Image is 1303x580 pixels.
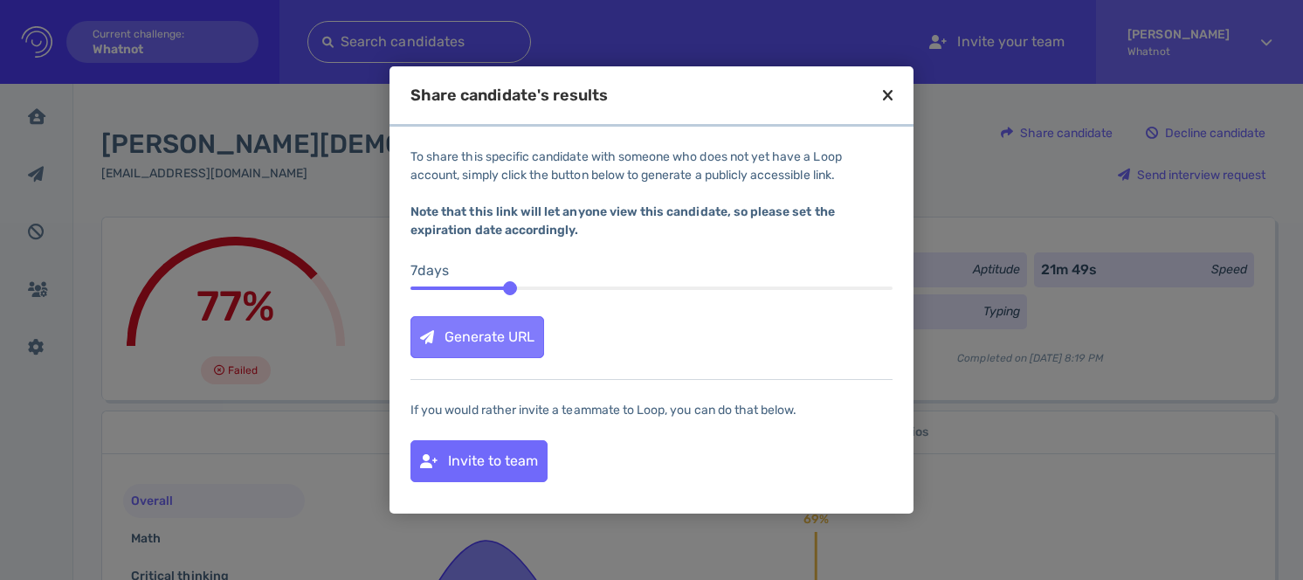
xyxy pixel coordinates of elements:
[410,204,835,238] b: Note that this link will let anyone view this candidate, so please set the expiration date accord...
[411,441,547,481] div: Invite to team
[410,87,608,103] div: Share candidate's results
[410,260,893,281] div: 7 day s
[410,440,548,482] button: Invite to team
[411,317,543,357] div: Generate URL
[410,401,893,419] div: If you would rather invite a teammate to Loop, you can do that below.
[410,316,544,358] button: Generate URL
[410,148,893,239] div: To share this specific candidate with someone who does not yet have a Loop account, simply click ...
